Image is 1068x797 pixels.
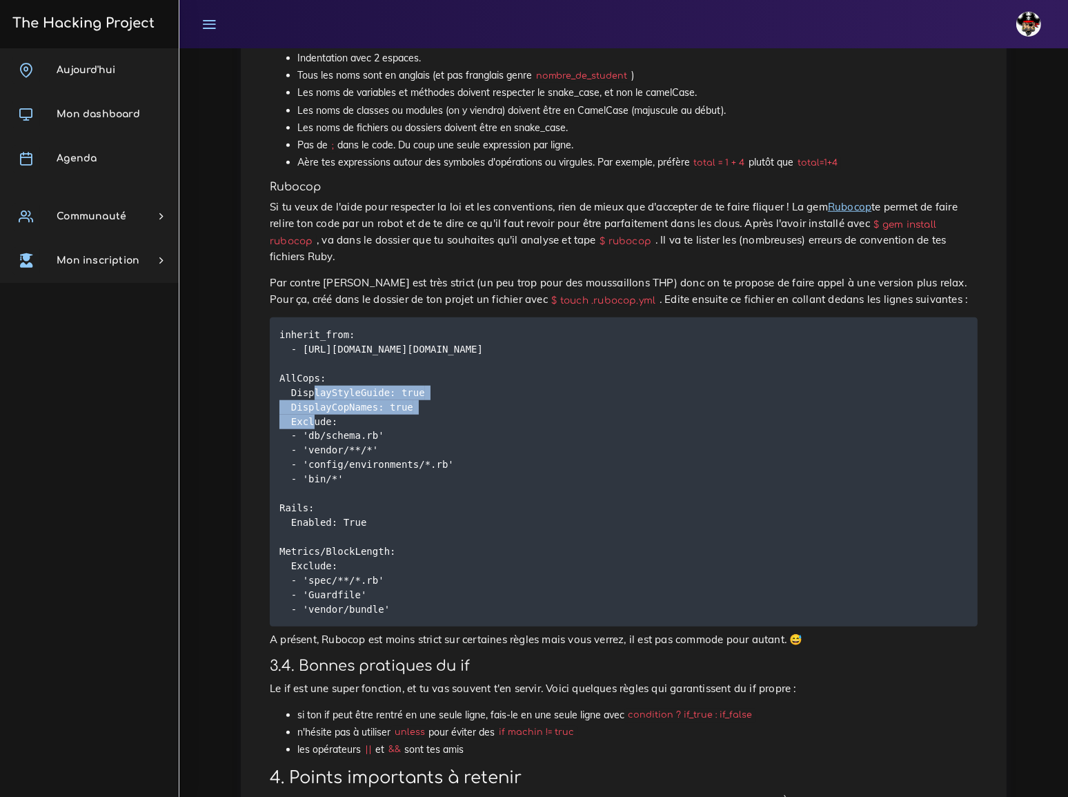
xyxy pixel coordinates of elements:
[297,707,978,724] li: si ton if peut être rentré en une seule ligne, fais-le en une seule ligne avec
[297,119,978,137] li: Les noms de fichiers ou dossiers doivent être en snake_case.
[297,741,978,758] li: les opérateurs et sont tes amis
[384,743,404,757] code: &&
[390,726,428,740] code: unless
[297,67,978,84] li: Tous les noms sont en anglais (et pas franglais genre )
[270,680,978,697] p: Le if est une super fonction, et tu vas souvent t'en servir. Voici quelques règles qui garantisse...
[297,154,978,171] li: Aère tes expressions autour des symboles d'opérations ou virgules. Par exemple, préfère plutôt que
[270,658,978,675] h3: 3.4. Bonnes pratiques du if
[361,743,375,757] code: ||
[596,234,655,248] code: $ rubocop
[495,726,577,740] code: if machin != truc
[793,156,841,170] code: total=1+4
[1016,12,1041,37] img: avatar
[8,16,155,31] h3: The Hacking Project
[828,200,871,213] a: Rubocop
[57,65,115,75] span: Aujourd'hui
[57,211,126,222] span: Communauté
[270,275,978,308] p: Par contre [PERSON_NAME] est très strict (un peu trop pour des moussaillons THP) donc on te propo...
[279,327,483,618] code: inherit_from: - [URL][DOMAIN_NAME][DOMAIN_NAME] AllCops: DisplayStyleGuide: true DisplayCopNames:...
[270,199,978,265] p: Si tu veux de l'aide pour respecter la loi et les conventions, rien de mieux que d'accepter de te...
[297,102,978,119] li: Les noms de classes ou modules (on y viendra) doivent être en CamelCase (majuscule au début).
[270,768,978,788] h2: 4. Points importants à retenir
[328,139,337,152] code: ;
[297,84,978,101] li: Les noms de variables et méthodes doivent respecter le snake_case, et non le camelCase.
[270,631,978,648] p: A présent, Rubocop est moins strict sur certaines règles mais vous verrez, il est pas commode pou...
[57,255,139,266] span: Mon inscription
[57,153,97,164] span: Agenda
[297,137,978,154] li: Pas de dans le code. Du coup une seule expression par ligne.
[297,724,978,741] li: n'hésite pas à utiliser pour éviter des
[532,69,631,83] code: nombre_de_student
[624,709,756,722] code: condition ? if_true : if_false
[690,156,749,170] code: total = 1 + 4
[297,50,978,67] li: Indentation avec 2 espaces.
[270,181,978,194] h5: Rubocop
[57,109,140,119] span: Mon dashboard
[548,293,660,308] code: $ touch .rubocop.yml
